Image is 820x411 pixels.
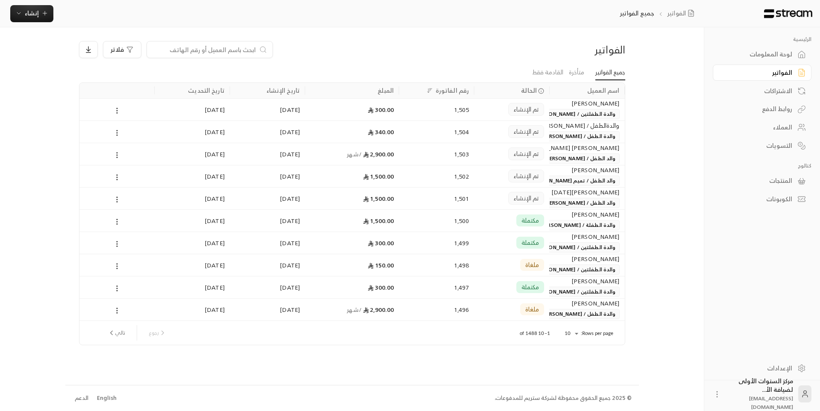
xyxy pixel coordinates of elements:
[581,330,614,337] p: Rows per page:
[723,105,792,113] div: روابط الدفع
[525,305,539,314] span: ملغاة
[554,188,619,197] div: [PERSON_NAME][DATE]
[554,254,619,264] div: [PERSON_NAME]
[160,121,225,143] div: [DATE]
[620,9,654,18] p: جميع الفواتير
[713,191,811,208] a: الكوبونات
[511,153,620,164] span: والد الطفل / [PERSON_NAME] محت العمري
[152,45,256,54] input: ابحث باسم العميل أو رقم الهاتف
[103,41,141,58] button: فلاتر
[514,127,539,136] span: تم الإنشاء
[111,47,124,53] span: فلاتر
[160,165,225,187] div: [DATE]
[713,360,811,376] a: الإعدادات
[235,99,300,120] div: [DATE]
[554,210,619,219] div: [PERSON_NAME]
[404,299,469,320] div: 1,496
[104,326,129,340] button: next page
[347,149,362,159] span: / شهر
[531,264,620,275] span: والدة الطفلتين / [PERSON_NAME]
[554,165,619,175] div: [PERSON_NAME]
[235,299,300,320] div: [DATE]
[713,119,811,136] a: العملاء
[310,276,394,298] div: 300.00
[404,99,469,120] div: 1,505
[235,276,300,298] div: [DATE]
[569,65,584,80] a: متأخرة
[235,165,300,187] div: [DATE]
[514,105,539,114] span: تم الإنشاء
[235,143,300,165] div: [DATE]
[495,43,625,56] div: الفواتير
[536,220,619,230] span: والدة الطفلة / [PERSON_NAME]
[514,172,539,180] span: تم الإنشاء
[713,82,811,99] a: الاشتراكات
[235,121,300,143] div: [DATE]
[310,99,394,120] div: 300.00
[160,188,225,209] div: [DATE]
[595,65,625,80] a: جميع الفواتير
[97,394,117,402] div: English
[310,232,394,254] div: 300.00
[538,131,619,141] span: والدة الطفل / [PERSON_NAME]
[160,99,225,120] div: [DATE]
[235,254,300,276] div: [DATE]
[160,210,225,232] div: [DATE]
[188,85,225,96] div: تاريخ التحديث
[521,238,539,247] span: مكتملة
[763,9,813,18] img: Logo
[587,85,619,96] div: اسم العميل
[554,276,619,286] div: [PERSON_NAME]
[713,65,811,81] a: الفواتير
[514,194,539,203] span: تم الإنشاء
[531,287,620,297] span: والدة الطفلتين / [PERSON_NAME]
[404,121,469,143] div: 1,504
[496,309,619,319] span: والدة الطفل / [PERSON_NAME] [PERSON_NAME]
[554,143,619,153] div: [PERSON_NAME] [PERSON_NAME]
[310,299,394,320] div: 2,900.00
[404,188,469,209] div: 1,501
[713,173,811,189] a: المنتجات
[667,9,698,18] a: الفواتير
[713,36,811,43] p: الرئيسية
[532,65,563,80] a: القادمة فقط
[235,188,300,209] div: [DATE]
[521,216,539,225] span: مكتملة
[554,121,619,130] div: والدةالطفل / [PERSON_NAME]
[160,254,225,276] div: [DATE]
[723,68,792,77] div: الفواتير
[160,143,225,165] div: [DATE]
[404,254,469,276] div: 1,498
[404,165,469,187] div: 1,502
[425,85,435,96] button: Sort
[520,330,550,337] p: 1–10 of 1488
[713,46,811,63] a: لوحة المعلومات
[560,328,581,339] div: 10
[723,87,792,95] div: الاشتراكات
[525,261,539,269] span: ملغاة
[524,198,620,208] span: والد الطفل / [PERSON_NAME][DATE]
[713,162,811,169] p: كتالوج
[521,283,539,291] span: مكتملة
[554,299,619,308] div: [PERSON_NAME]
[521,86,537,95] span: الحالة
[378,85,394,96] div: المبلغ
[404,232,469,254] div: 1,499
[723,176,792,185] div: المنتجات
[235,210,300,232] div: [DATE]
[235,232,300,254] div: [DATE]
[713,101,811,117] a: روابط الدفع
[713,137,811,154] a: التسويات
[72,390,91,406] a: الدعم
[310,188,394,209] div: 1,500.00
[436,85,469,96] div: رقم الفاتورة
[723,364,792,373] div: الإعدادات
[160,232,225,254] div: [DATE]
[554,99,619,108] div: [PERSON_NAME]
[404,276,469,298] div: 1,497
[160,276,225,298] div: [DATE]
[310,254,394,276] div: 150.00
[531,109,620,119] span: والدة الطفلتين / [PERSON_NAME]
[310,165,394,187] div: 1,500.00
[726,377,793,411] div: مركز السنوات الأولى لضيافة الأ...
